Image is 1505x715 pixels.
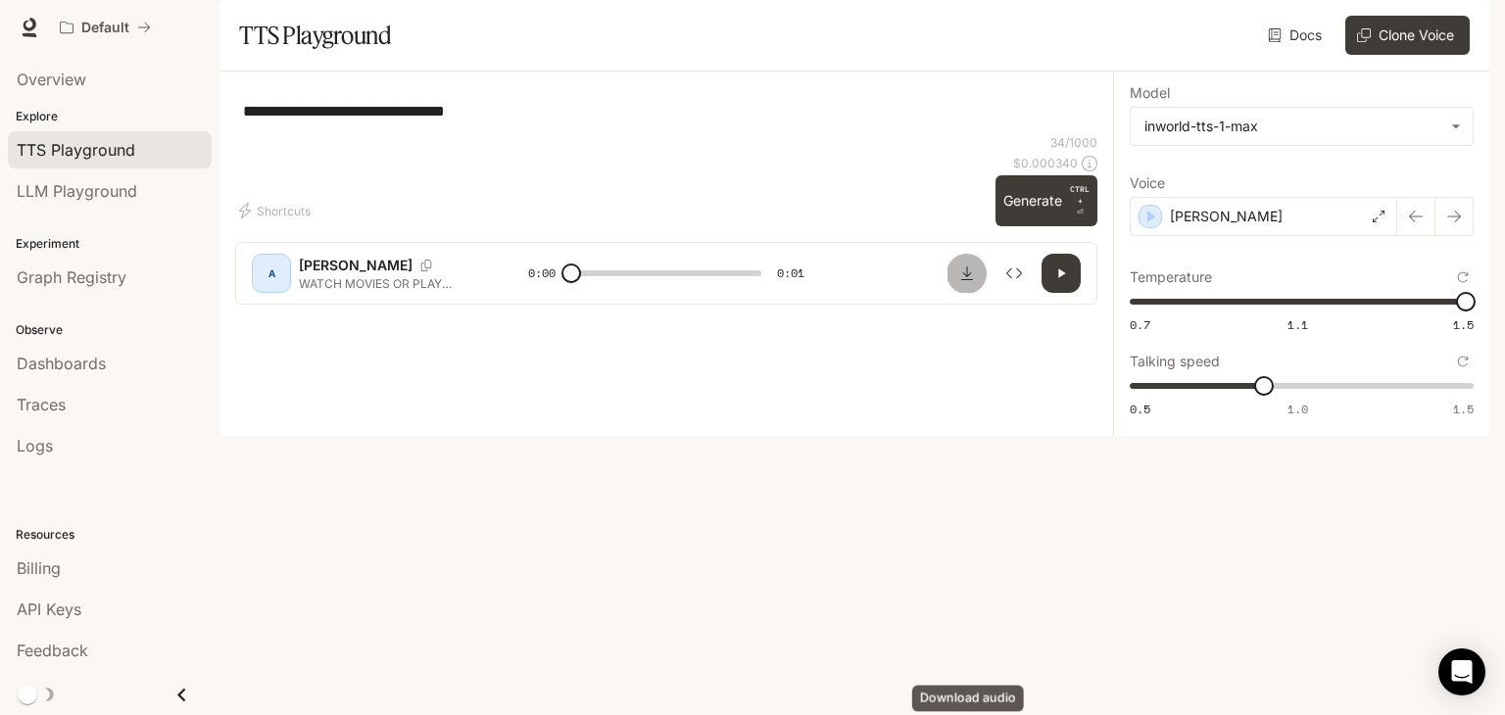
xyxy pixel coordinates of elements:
h1: TTS Playground [239,16,391,55]
span: 1.0 [1287,401,1308,417]
div: A [256,258,287,289]
div: inworld-tts-1-max [1131,108,1473,145]
button: Copy Voice ID [413,260,440,271]
div: Open Intercom Messenger [1438,648,1485,695]
button: Reset to default [1452,351,1474,372]
a: Docs [1264,16,1330,55]
span: 0:01 [777,263,804,283]
button: Shortcuts [235,195,318,226]
div: Download audio [912,686,1024,712]
div: inworld-tts-1-max [1144,117,1441,136]
p: Talking speed [1130,355,1220,368]
span: 0:00 [528,263,556,283]
p: [PERSON_NAME] [299,256,413,275]
p: Voice [1130,176,1165,190]
p: Model [1130,86,1170,100]
span: 0.5 [1130,401,1150,417]
p: Default [81,20,129,36]
button: Clone Voice [1345,16,1470,55]
button: All workspaces [51,8,160,47]
p: [PERSON_NAME] [1170,207,1283,226]
button: Reset to default [1452,266,1474,288]
p: WATCH MOVIES OR PLAY OUTDOOR GAMES [299,275,481,292]
span: 1.1 [1287,316,1308,333]
span: 1.5 [1453,316,1474,333]
p: Temperature [1130,270,1212,284]
p: ⏎ [1070,183,1090,218]
span: 0.7 [1130,316,1150,333]
span: 1.5 [1453,401,1474,417]
p: $ 0.000340 [1013,155,1078,171]
button: Inspect [995,254,1034,293]
p: CTRL + [1070,183,1090,207]
p: 34 / 1000 [1050,134,1097,151]
button: GenerateCTRL +⏎ [995,175,1097,226]
button: Download audio [947,254,987,293]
